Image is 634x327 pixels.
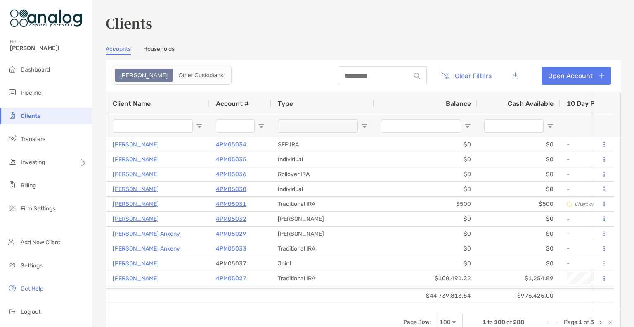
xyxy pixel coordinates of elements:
span: Cash Available [508,100,554,107]
button: Open Filter Menu [547,123,554,129]
div: Joint [271,256,374,271]
div: $0 [478,212,560,226]
input: Client Name Filter Input [113,119,193,133]
button: Open Filter Menu [464,123,471,129]
span: [PERSON_NAME]! [10,45,87,52]
span: 3 [590,319,594,326]
img: transfers icon [7,134,17,143]
img: billing icon [7,180,17,190]
div: $976,425.00 [478,289,560,303]
div: Last Page [607,319,614,326]
span: 100 [494,319,505,326]
img: dashboard icon [7,64,17,74]
a: [PERSON_NAME] [113,258,159,269]
div: $0 [374,256,478,271]
div: Traditional IRA [271,241,374,256]
a: 4PM05029 [216,229,246,239]
div: $500 [478,197,560,211]
img: clients icon [7,110,17,120]
a: [PERSON_NAME] [113,214,159,224]
p: [PERSON_NAME] [113,139,159,150]
div: $108,491.22 [374,271,478,286]
a: 4PM05033 [216,243,246,254]
h3: Clients [106,13,621,32]
div: $0 [478,182,560,196]
a: [PERSON_NAME] [113,273,159,284]
div: First Page [544,319,551,326]
span: Investing [21,159,45,166]
span: of [584,319,589,326]
a: 4PM05034 [216,139,246,150]
a: [PERSON_NAME] Ankeny [113,229,180,239]
img: pipeline icon [7,87,17,97]
div: SEP IRA [271,137,374,152]
div: $0 [374,241,478,256]
a: 4PM05027 [216,273,246,284]
a: 4PM05035 [216,154,246,165]
span: Get Help [21,285,43,292]
span: Account # [216,100,249,107]
span: Settings [21,262,43,269]
div: $0 [478,256,560,271]
a: [PERSON_NAME] Ankeny [113,243,180,254]
input: Balance Filter Input [381,119,461,133]
p: 4PM05031 [216,199,246,209]
span: 288 [513,319,524,326]
span: Page [564,319,577,326]
span: Balance [446,100,471,107]
img: input icon [414,73,420,79]
div: $0 [478,227,560,241]
div: $1,254.89 [478,271,560,286]
div: $0 [374,286,478,301]
button: Open Filter Menu [258,123,265,129]
button: Clear Filters [435,67,498,85]
div: Individual [271,182,374,196]
div: $0 [478,152,560,167]
div: $0 [374,227,478,241]
a: [PERSON_NAME] [113,184,159,194]
span: 1 [579,319,582,326]
p: 4PM05037 [216,258,246,269]
span: Type [278,100,293,107]
div: $0 [374,152,478,167]
img: firm-settings icon [7,203,17,213]
button: Open Filter Menu [196,123,203,129]
div: Previous Page [554,319,561,326]
div: [PERSON_NAME] [271,227,374,241]
div: Next Page [597,319,604,326]
a: [PERSON_NAME] [113,169,159,179]
span: Billing [21,182,36,189]
span: Firm Settings [21,205,55,212]
div: $0 [478,137,560,152]
div: Page Size: [403,319,431,326]
a: [PERSON_NAME] [113,199,159,209]
p: 4PM05036 [216,169,246,179]
a: Accounts [106,45,131,55]
div: Traditional IRA [271,197,374,211]
img: settings icon [7,260,17,270]
div: $500 [374,197,478,211]
span: Log out [21,308,40,315]
div: $0 [478,167,560,181]
div: $0 [478,241,560,256]
span: of [506,319,512,326]
div: Traditional IRA [271,286,374,301]
span: Transfers [21,136,45,143]
div: Traditional IRA [271,271,374,286]
a: 4PM05032 [216,214,246,224]
img: logout icon [7,306,17,316]
div: $44,739,813.54 [374,289,478,303]
div: 100 [440,319,451,326]
input: Account # Filter Input [216,119,255,133]
img: investing icon [7,157,17,167]
div: Zoe [116,69,172,81]
img: Zoe Logo [10,3,82,33]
